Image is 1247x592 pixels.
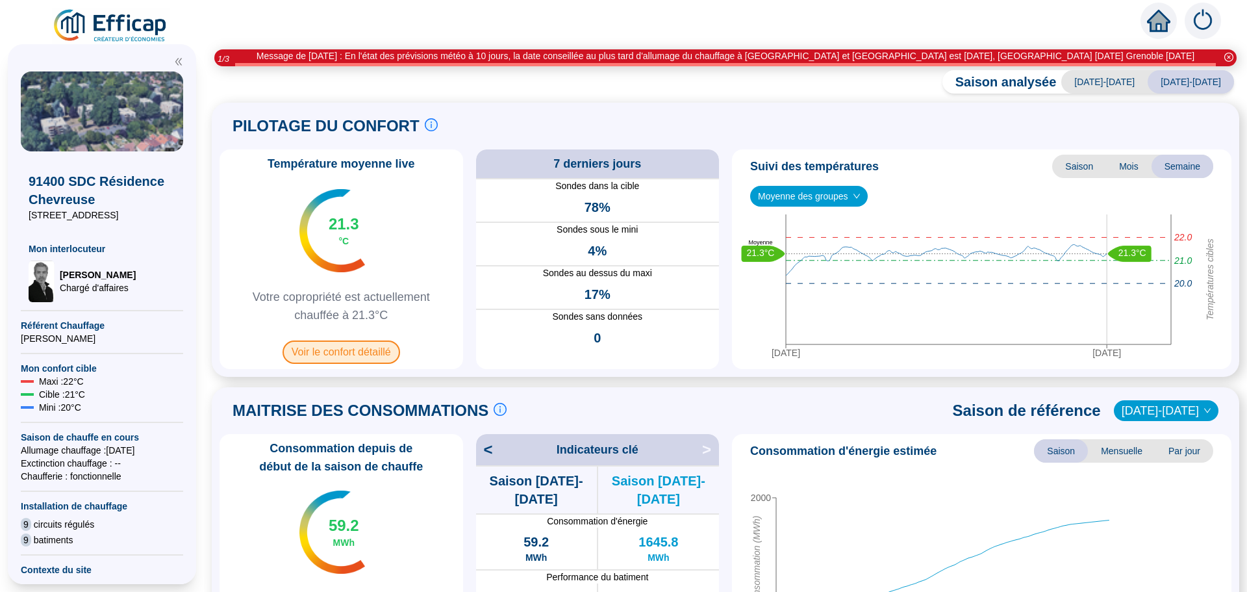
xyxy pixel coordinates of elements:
[476,439,493,460] span: <
[1155,439,1213,463] span: Par jour
[329,214,359,235] span: 21.3
[260,155,423,173] span: Température moyenne live
[1148,70,1234,94] span: [DATE]-[DATE]
[233,116,420,136] span: PILOTAGE DU CONFORT
[257,49,1194,63] div: Message de [DATE] : En l'état des prévisions météo à 10 jours, la date conseillée au plus tard d'...
[52,8,170,44] img: efficap energie logo
[333,536,355,549] span: MWh
[21,563,183,576] span: Contexte du site
[21,518,31,531] span: 9
[523,533,549,551] span: 59.2
[1106,155,1152,178] span: Mois
[748,238,772,245] text: Moyenne
[1034,439,1088,463] span: Saison
[233,400,488,421] span: MAITRISE DES CONSOMMATIONS
[476,223,720,237] span: Sondes sous le mini
[29,261,55,302] img: Chargé d'affaires
[1174,278,1192,289] tspan: 20.0
[702,439,719,460] span: >
[476,310,720,324] span: Sondes sans données
[338,235,349,248] span: °C
[174,57,183,66] span: double-left
[329,515,359,536] span: 59.2
[225,288,458,324] span: Votre copropriété est actuellement chauffée à 21.3°C
[225,439,458,476] span: Consommation depuis de début de la saison de chauffe
[751,493,771,503] tspan: 2000
[21,319,183,332] span: Référent Chauffage
[29,242,175,255] span: Mon interlocuteur
[585,285,611,303] span: 17%
[21,332,183,345] span: [PERSON_NAME]
[1224,53,1233,62] span: close-circle
[34,518,94,531] span: circuits régulés
[34,534,73,547] span: batiments
[750,157,879,175] span: Suivi des températures
[594,329,601,347] span: 0
[283,341,400,364] span: Voir le confort détaillé
[39,401,81,414] span: Mini : 20 °C
[942,73,1057,91] span: Saison analysée
[1092,348,1121,358] tspan: [DATE]
[21,534,31,547] span: 9
[588,242,607,260] span: 4%
[1205,238,1215,320] tspan: Températures cibles
[60,281,136,294] span: Chargé d'affaires
[476,179,720,193] span: Sondes dans la cible
[21,470,183,483] span: Chaufferie : fonctionnelle
[39,375,84,388] span: Maxi : 22 °C
[1088,439,1155,463] span: Mensuelle
[29,172,175,209] span: 91400 SDC Résidence Chevreuse
[953,400,1101,421] span: Saison de référence
[1061,70,1148,94] span: [DATE]-[DATE]
[1122,401,1211,420] span: 2022-2023
[1174,255,1192,266] tspan: 21.0
[1152,155,1213,178] span: Semaine
[218,54,229,64] i: 1 / 3
[476,266,720,280] span: Sondes au dessus du maxi
[525,551,547,564] span: MWh
[425,118,438,131] span: info-circle
[1118,248,1146,258] text: 21.3°C
[750,442,937,460] span: Consommation d'énergie estimée
[29,209,175,222] span: [STREET_ADDRESS]
[1052,155,1106,178] span: Saison
[299,189,365,272] img: indicateur températures
[21,500,183,513] span: Installation de chauffage
[772,348,800,358] tspan: [DATE]
[21,444,183,457] span: Allumage chauffage : [DATE]
[747,248,775,258] text: 21.3°C
[39,388,85,401] span: Cible : 21 °C
[494,403,507,416] span: info-circle
[60,268,136,281] span: [PERSON_NAME]
[648,551,669,564] span: MWh
[1203,407,1211,415] span: down
[1147,9,1170,32] span: home
[553,155,641,173] span: 7 derniers jours
[557,441,638,459] span: Indicateurs clé
[299,491,365,574] img: indicateur températures
[638,533,678,551] span: 1645.8
[21,457,183,470] span: Exctinction chauffage : --
[476,571,720,584] span: Performance du batiment
[598,472,719,508] span: Saison [DATE]-[DATE]
[1185,3,1221,39] img: alerts
[21,431,183,444] span: Saison de chauffe en cours
[758,187,860,206] span: Moyenne des groupes
[1174,232,1192,242] tspan: 22.0
[476,515,720,528] span: Consommation d'énergie
[853,192,861,200] span: down
[476,472,597,508] span: Saison [DATE]-[DATE]
[21,362,183,375] span: Mon confort cible
[585,198,611,216] span: 78%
